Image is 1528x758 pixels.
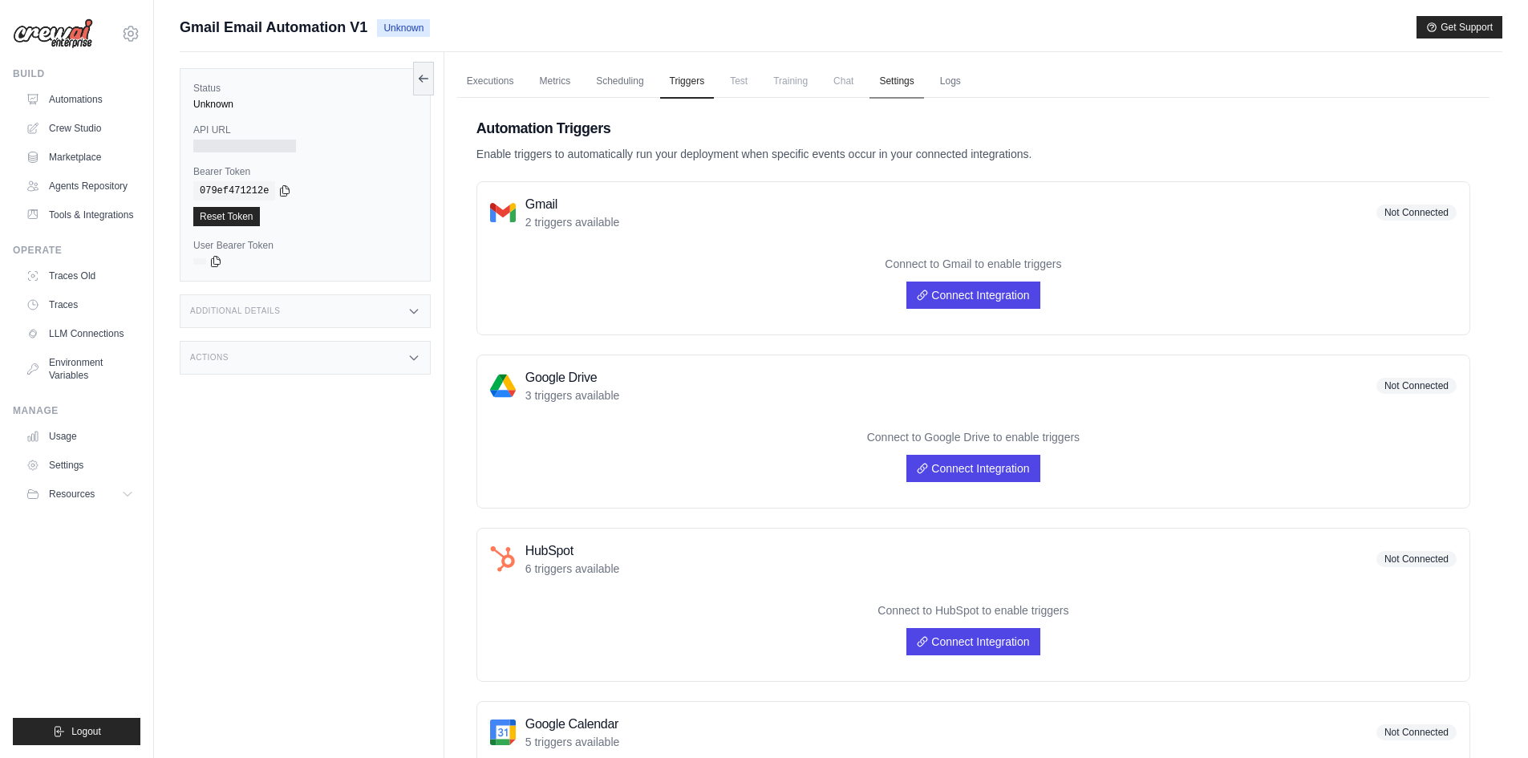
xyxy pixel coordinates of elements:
[19,481,140,507] button: Resources
[19,292,140,318] a: Traces
[490,546,516,572] img: HubSpot
[1376,551,1457,567] span: Not Connected
[525,214,620,230] p: 2 triggers available
[193,98,417,111] div: Unknown
[764,65,817,97] span: Training is not available until the deployment is complete
[586,65,653,99] a: Scheduling
[19,424,140,449] a: Usage
[525,561,620,577] p: 6 triggers available
[13,404,140,417] div: Manage
[19,350,140,388] a: Environment Variables
[525,195,620,214] h3: Gmail
[1376,724,1457,740] span: Not Connected
[525,541,620,561] h3: HubSpot
[180,16,367,39] span: Gmail Email Automation V1
[193,82,417,95] label: Status
[377,19,430,37] span: Unknown
[193,181,275,201] code: 079ef471212e
[13,67,140,80] div: Build
[525,387,620,403] p: 3 triggers available
[13,18,93,49] img: Logo
[19,87,140,112] a: Automations
[525,715,620,734] h3: Google Calendar
[19,202,140,228] a: Tools & Integrations
[19,263,140,289] a: Traces Old
[906,628,1040,655] a: Connect Integration
[13,244,140,257] div: Operate
[19,173,140,199] a: Agents Repository
[869,65,923,99] a: Settings
[490,719,516,745] img: Google Calendar
[1376,205,1457,221] span: Not Connected
[19,452,140,478] a: Settings
[1417,16,1502,39] button: Get Support
[906,455,1040,482] a: Connect Integration
[1448,681,1528,758] iframe: Chat Widget
[525,734,620,750] p: 5 triggers available
[930,65,971,99] a: Logs
[49,488,95,501] span: Resources
[906,282,1040,309] a: Connect Integration
[490,256,1457,272] p: Connect to Gmail to enable triggers
[824,65,863,97] span: Chat is not available until the deployment is complete
[720,65,757,97] span: Test
[13,718,140,745] button: Logout
[193,207,260,226] a: Reset Token
[190,306,280,316] h3: Additional Details
[193,124,417,136] label: API URL
[193,165,417,178] label: Bearer Token
[490,200,516,225] img: Gmail
[490,373,516,399] img: Google Drive
[530,65,581,99] a: Metrics
[525,368,620,387] h3: Google Drive
[490,602,1457,618] p: Connect to HubSpot to enable triggers
[193,239,417,252] label: User Bearer Token
[1376,378,1457,394] span: Not Connected
[19,116,140,141] a: Crew Studio
[476,146,1470,162] p: Enable triggers to automatically run your deployment when specific events occur in your connected...
[476,117,1470,140] h2: Automation Triggers
[71,725,101,738] span: Logout
[490,429,1457,445] p: Connect to Google Drive to enable triggers
[190,353,229,363] h3: Actions
[660,65,715,99] a: Triggers
[19,321,140,347] a: LLM Connections
[19,144,140,170] a: Marketplace
[457,65,524,99] a: Executions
